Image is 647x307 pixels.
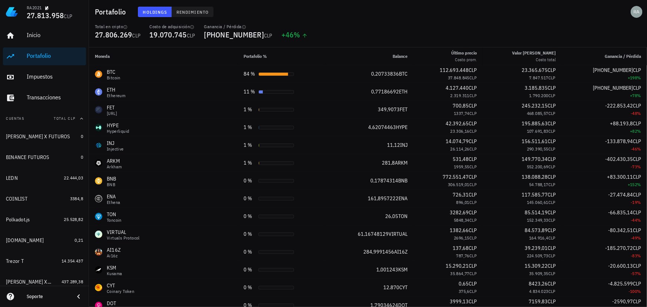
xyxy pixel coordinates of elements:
div: Último precio [451,50,477,56]
div: ai16z [107,254,121,258]
span: CLP [469,263,477,269]
span: CLP [548,245,556,251]
span: 7159,83 [529,298,548,305]
a: Inicio [3,27,86,44]
span: CLP [633,209,641,216]
span: % [637,110,641,116]
span: 25.528,82 [64,217,83,222]
div: FET [107,104,117,111]
span: CLP [548,271,556,276]
span: 1.790.200 [529,93,548,98]
span: 0,65 [459,280,469,287]
h1: Portafolio [95,6,129,18]
div: [URL] [107,111,117,116]
span: ENA [399,195,407,202]
span: 552.200,69 [527,164,548,169]
span: CLP [633,191,641,198]
span: 224.509,73 [527,253,548,258]
div: Injective [107,147,124,151]
span: CLP [469,75,477,80]
span: TON [398,213,407,219]
button: Rendimiento [172,7,214,17]
div: ARKM [107,157,122,165]
div: 0 % [244,284,255,291]
span: 772.551,47 [443,174,469,180]
div: CYT-icon [95,284,102,291]
div: RA2021 [27,5,42,11]
span: 138.088,28 [522,174,548,180]
span: -402.430,35 [605,156,633,162]
span: CLP [469,102,477,109]
div: VIRTUAL-icon [95,231,102,238]
span: 23.306,16 [450,128,470,134]
div: Ethereum [107,93,125,98]
a: Transacciones [3,89,86,107]
span: 145.060,61 [527,199,548,205]
span: [PHONE_NUMBER] [204,30,264,40]
span: CLP [469,85,477,91]
span: CLP [469,146,477,152]
span: 245.232,15 [522,102,548,109]
a: [PERSON_NAME] X SPOT 437.289,38 [3,273,86,291]
span: 290.390,55 [527,146,548,152]
div: ENA [107,193,120,200]
span: CLP [633,85,641,91]
span: CLP [548,253,556,258]
div: Costo de adquisición [149,24,195,30]
div: Polkadot.js [6,217,30,223]
span: CLP [633,138,641,145]
span: CLP [469,227,477,234]
div: +198 [568,74,641,82]
span: KSM [398,266,407,273]
span: CLP [633,67,641,73]
div: Inicio [27,32,83,39]
div: LEDN [6,175,18,181]
span: 27.806.269 [95,30,132,40]
span: % [637,128,641,134]
span: CLP [633,102,641,109]
span: 12.870 [383,284,399,291]
div: [PERSON_NAME] X SPOT [6,279,51,285]
span: % [637,235,641,241]
div: Virtuals Protocol [107,236,140,240]
div: BTC-icon [95,70,102,78]
span: 1337,74 [454,110,469,116]
span: 14.074,79 [446,138,469,145]
span: BTC [399,70,407,77]
span: CLP [469,164,477,169]
span: CLP [469,120,477,127]
span: 117.585,77 [522,191,548,198]
span: 54.788,17 [529,182,548,187]
span: CLP [548,146,556,152]
span: CLP [548,75,556,80]
span: 1959,55 [454,164,469,169]
span: CLP [469,182,477,187]
div: ETH [107,86,125,93]
span: CLP [633,263,641,269]
span: 700,85 [453,102,469,109]
span: 2696,15 [454,235,469,241]
span: INJ [400,142,407,148]
span: [PHONE_NUMBER] [593,85,633,91]
span: 137,68 [453,245,469,251]
span: CLP [548,156,556,162]
span: 15.290,21 [446,263,469,269]
div: FET-icon [95,106,102,113]
span: CLP [548,164,556,169]
div: 0 % [244,266,255,274]
span: CLP [469,128,477,134]
div: Valor [PERSON_NAME] [512,50,556,56]
div: Costo total [512,56,556,63]
span: CLP [548,263,556,269]
span: 8423,26 [529,280,548,287]
span: CLP [548,199,556,205]
span: Ganancia / Pérdida [605,53,641,59]
div: -83 [568,252,641,260]
span: 437.289,38 [62,279,83,284]
span: -2590,97 [612,298,633,305]
span: 0,17874314 [370,177,398,184]
span: -133.878,94 [605,138,633,145]
div: Arkham [107,165,122,169]
span: 156.511,61 [522,138,548,145]
span: -27.474,84 [608,191,633,198]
